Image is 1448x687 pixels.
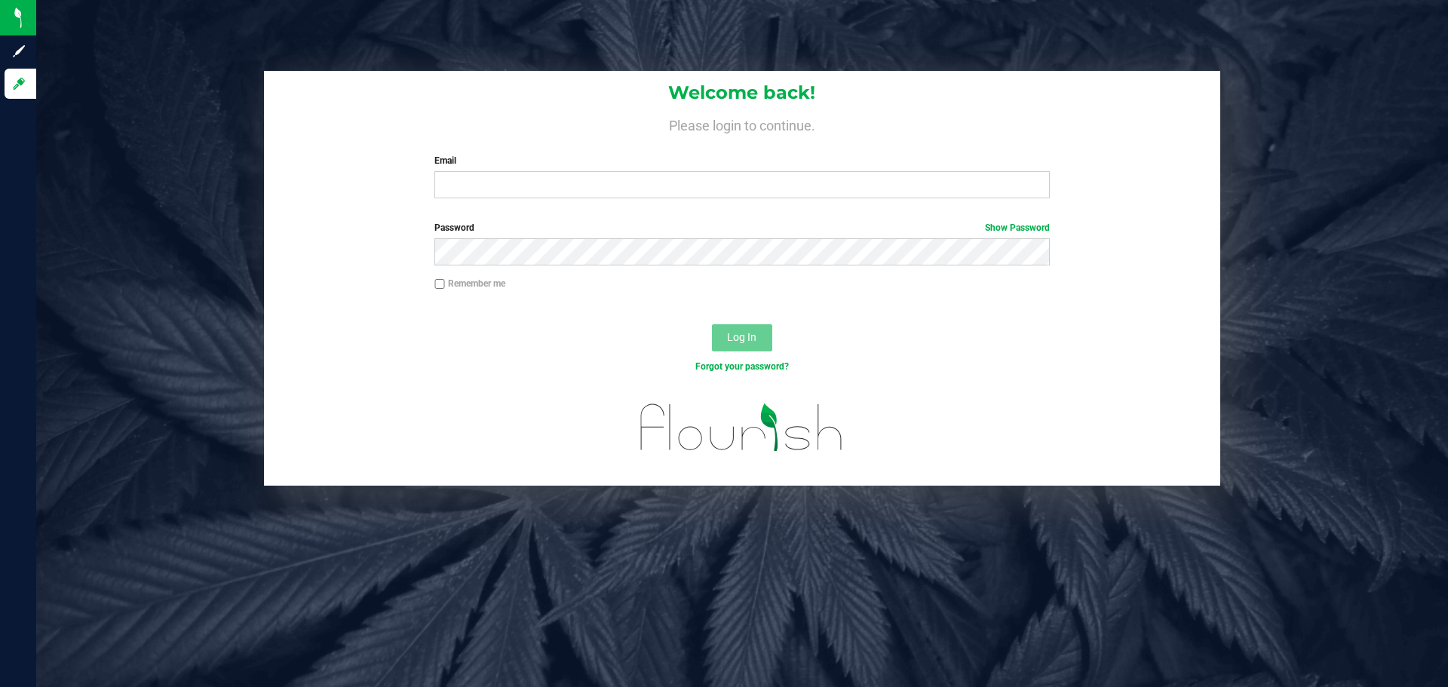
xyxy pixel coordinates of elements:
[434,277,505,290] label: Remember me
[434,279,445,290] input: Remember me
[434,222,474,233] span: Password
[264,115,1220,133] h4: Please login to continue.
[11,44,26,59] inline-svg: Sign up
[434,154,1049,167] label: Email
[11,76,26,91] inline-svg: Log in
[264,83,1220,103] h1: Welcome back!
[622,389,861,466] img: flourish_logo.svg
[727,331,756,343] span: Log In
[712,324,772,351] button: Log In
[695,361,789,372] a: Forgot your password?
[985,222,1050,233] a: Show Password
